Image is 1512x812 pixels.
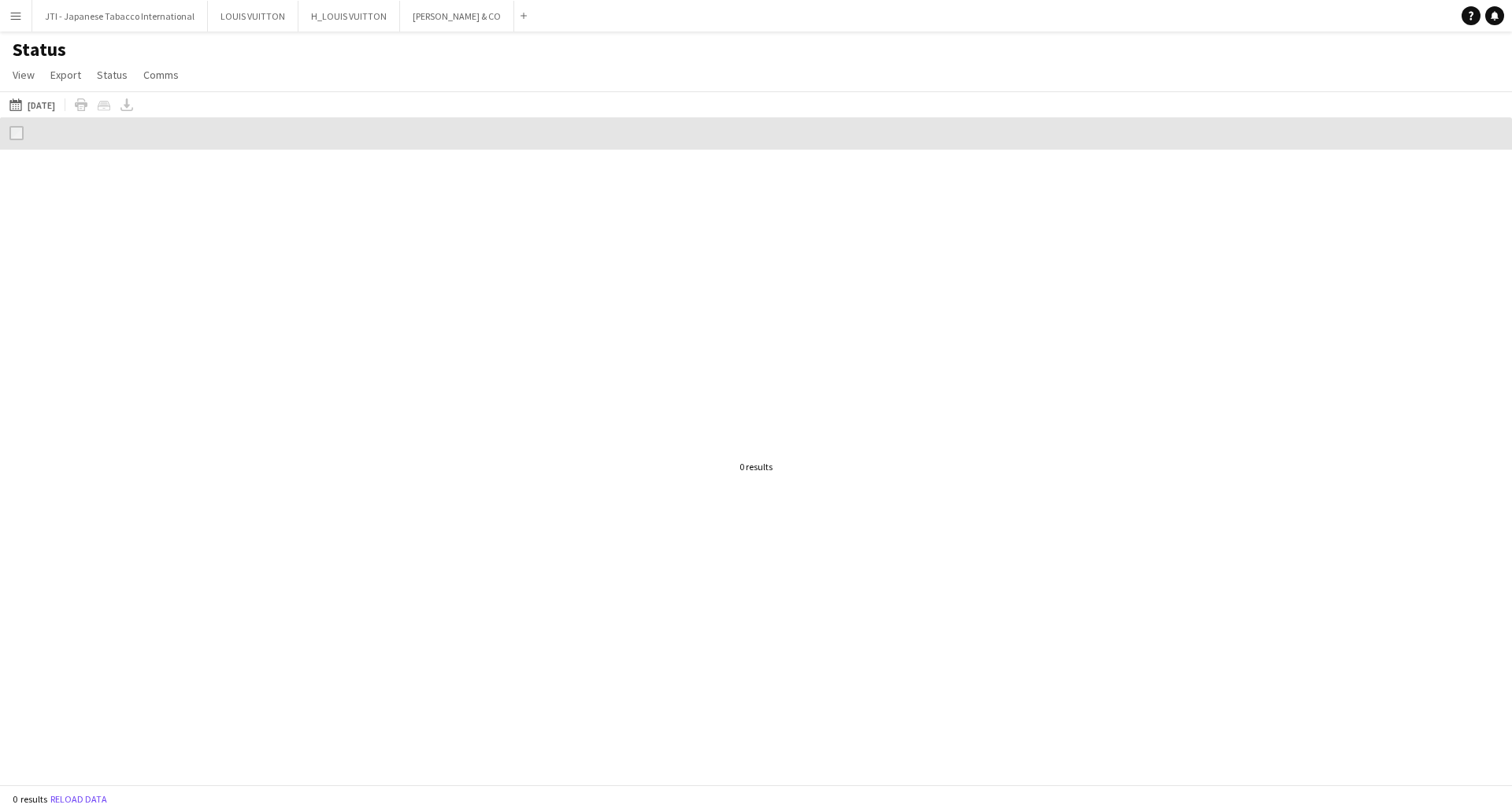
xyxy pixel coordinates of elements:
[6,95,58,114] button: [DATE]
[739,461,773,473] div: 0 results
[6,65,41,85] a: View
[9,126,24,140] input: Column with Header Selection
[47,791,110,808] button: Reload data
[50,68,81,82] span: Export
[298,1,400,32] button: H_LOUIS VUITTON
[400,1,514,32] button: [PERSON_NAME] & CO
[137,65,185,85] a: Comms
[143,68,179,82] span: Comms
[44,65,87,85] a: Export
[208,1,298,32] button: LOUIS VUITTON
[91,65,134,85] a: Status
[32,1,208,32] button: JTI - Japanese Tabacco International
[13,68,35,82] span: View
[97,68,128,82] span: Status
